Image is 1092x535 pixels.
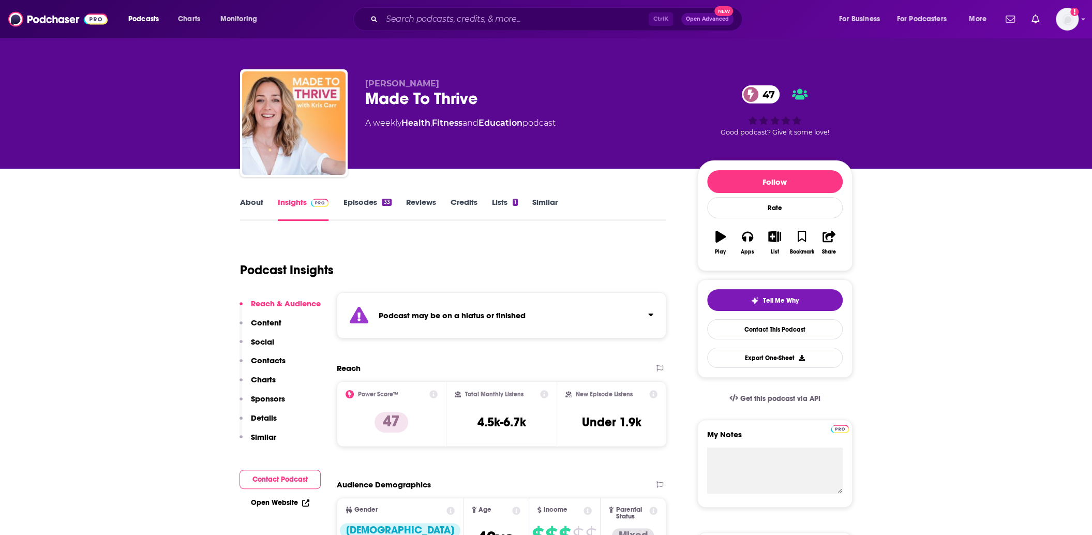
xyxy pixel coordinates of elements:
button: Details [240,413,277,432]
img: Podchaser Pro [311,199,329,207]
h3: 4.5k-6.7k [477,414,526,430]
button: tell me why sparkleTell Me Why [707,289,843,311]
button: Charts [240,375,276,394]
span: Open Advanced [686,17,729,22]
span: Charts [178,12,200,26]
a: InsightsPodchaser Pro [278,197,329,221]
span: Gender [354,507,378,513]
div: 1 [513,199,518,206]
button: Contacts [240,355,286,375]
section: Click to expand status details [337,292,667,338]
span: Income [544,507,567,513]
h2: New Episode Listens [576,391,633,398]
p: Details [251,413,277,423]
span: Parental Status [616,507,648,520]
div: 47Good podcast? Give it some love! [697,79,852,143]
div: Search podcasts, credits, & more... [363,7,752,31]
button: Content [240,318,281,337]
a: Episodes33 [343,197,391,221]
span: Monitoring [220,12,257,26]
label: My Notes [707,429,843,448]
button: open menu [121,11,172,27]
span: Podcasts [128,12,159,26]
div: List [771,249,779,255]
svg: Add a profile image [1070,8,1079,16]
a: Contact This Podcast [707,319,843,339]
img: Podchaser - Follow, Share and Rate Podcasts [8,9,108,29]
p: Contacts [251,355,286,365]
a: Show notifications dropdown [1001,10,1019,28]
button: Contact Podcast [240,470,321,489]
div: A weekly podcast [365,117,556,129]
a: 47 [742,85,780,103]
div: Bookmark [789,249,814,255]
img: tell me why sparkle [751,296,759,305]
span: [PERSON_NAME] [365,79,439,88]
img: Podchaser Pro [831,425,849,433]
p: Similar [251,432,276,442]
div: Rate [707,197,843,218]
button: open menu [213,11,271,27]
a: Credits [451,197,477,221]
span: Ctrl K [649,12,673,26]
div: Play [715,249,726,255]
a: Reviews [406,197,436,221]
a: Lists1 [492,197,518,221]
p: Charts [251,375,276,384]
span: New [714,6,733,16]
span: Good podcast? Give it some love! [721,128,829,136]
img: Made To Thrive [242,71,346,175]
div: Share [822,249,836,255]
div: 33 [382,199,391,206]
img: User Profile [1056,8,1079,31]
span: and [462,118,478,128]
button: Reach & Audience [240,299,321,318]
a: Show notifications dropdown [1027,10,1043,28]
span: Tell Me Why [763,296,799,305]
h3: Under 1.9k [582,414,641,430]
h2: Audience Demographics [337,480,431,489]
span: Age [478,507,491,513]
a: Charts [171,11,206,27]
p: Sponsors [251,394,285,404]
h1: Podcast Insights [240,262,334,278]
div: Apps [741,249,754,255]
strong: Podcast may be on a hiatus or finished [379,310,526,320]
span: More [969,12,986,26]
span: For Podcasters [897,12,947,26]
button: Sponsors [240,394,285,413]
button: open menu [890,11,962,27]
span: Get this podcast via API [740,394,820,403]
a: Education [478,118,522,128]
span: , [430,118,432,128]
span: 47 [752,85,780,103]
button: Export One-Sheet [707,348,843,368]
button: Follow [707,170,843,193]
a: Get this podcast via API [721,386,829,411]
button: Play [707,224,734,261]
p: Content [251,318,281,328]
button: open menu [832,11,893,27]
a: Open Website [251,498,309,507]
p: Social [251,337,274,347]
p: Reach & Audience [251,299,321,308]
a: Similar [532,197,558,221]
a: Fitness [432,118,462,128]
span: For Business [839,12,880,26]
p: 47 [375,412,408,433]
button: open menu [962,11,999,27]
button: Bookmark [788,224,815,261]
h2: Power Score™ [358,391,398,398]
button: List [761,224,788,261]
input: Search podcasts, credits, & more... [382,11,649,27]
span: Logged in as Ashley_Beenen [1056,8,1079,31]
button: Social [240,337,274,356]
button: Show profile menu [1056,8,1079,31]
button: Similar [240,432,276,451]
a: Health [401,118,430,128]
button: Open AdvancedNew [681,13,734,25]
h2: Total Monthly Listens [465,391,523,398]
button: Apps [734,224,761,261]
